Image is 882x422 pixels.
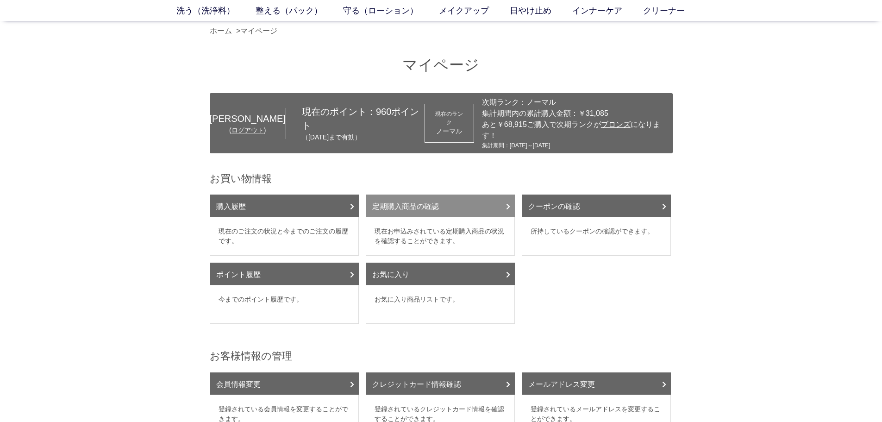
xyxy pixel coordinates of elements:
[176,5,256,17] a: 洗う（洗浄料）
[240,27,277,35] a: マイページ
[210,263,359,285] a: ポイント履歴
[522,195,671,217] a: クーポンの確認
[366,263,515,285] a: お気に入り
[210,27,232,35] a: ホーム
[366,195,515,217] a: 定期購入商品の確認
[256,5,343,17] a: 整える（パック）
[482,108,668,119] div: 集計期間内の累計購入金額：￥31,085
[210,126,286,135] div: ( )
[522,372,671,395] a: メールアドレス変更
[601,120,631,128] span: ブロンズ
[210,372,359,395] a: 会員情報変更
[210,112,286,126] div: [PERSON_NAME]
[210,217,359,256] dd: 現在のご注文の状況と今までのご注文の履歴です。
[210,172,673,185] h2: お買い物情報
[572,5,643,17] a: インナーケア
[510,5,572,17] a: 日やけ止め
[343,5,439,17] a: 守る（ローション）
[366,217,515,256] dd: 現在お申込みされている定期購入商品の状況を確認することができます。
[210,195,359,217] a: 購入履歴
[482,119,668,141] div: あと￥68,915ご購入で次期ランクが になります！
[439,5,510,17] a: メイクアップ
[286,105,425,142] div: 現在のポイント： ポイント
[236,25,280,37] li: >
[643,5,706,17] a: クリーナー
[366,372,515,395] a: クレジットカード情報確認
[210,55,673,75] h1: マイページ
[482,97,668,108] div: 次期ランク：ノーマル
[522,217,671,256] dd: 所持しているクーポンの確認ができます。
[210,349,673,363] h2: お客様情報の管理
[482,141,668,150] div: 集計期間：[DATE]～[DATE]
[433,110,465,126] dt: 現在のランク
[302,132,425,142] p: （[DATE]まで有効）
[433,126,465,136] div: ノーマル
[376,107,391,117] span: 960
[210,285,359,324] dd: 今までのポイント履歴です。
[366,285,515,324] dd: お気に入り商品リストです。
[231,126,264,134] a: ログアウト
